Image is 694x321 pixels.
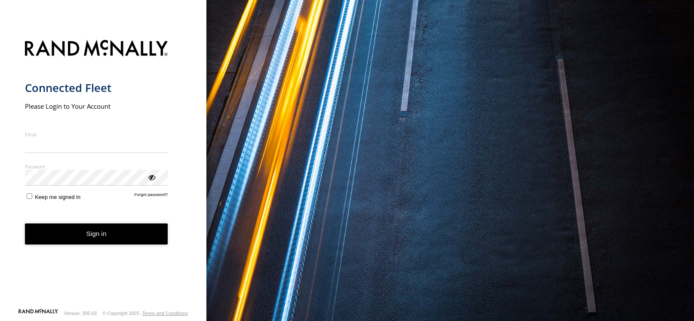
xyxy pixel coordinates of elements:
a: Forgot password? [135,192,168,200]
h2: Please Login to Your Account [25,102,168,110]
button: Sign in [25,223,168,245]
span: Keep me signed in [35,194,80,200]
img: Rand McNally [25,38,168,60]
a: Visit our Website [18,309,58,318]
label: Email [25,131,168,138]
form: main [25,35,182,308]
div: © Copyright 2025 - [102,311,188,316]
div: Version: 305.03 [64,311,97,316]
a: Terms and Conditions [142,311,188,316]
h1: Connected Fleet [25,81,168,95]
div: ViewPassword [147,173,156,181]
label: Password [25,163,168,170]
input: Keep me signed in [27,193,32,199]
